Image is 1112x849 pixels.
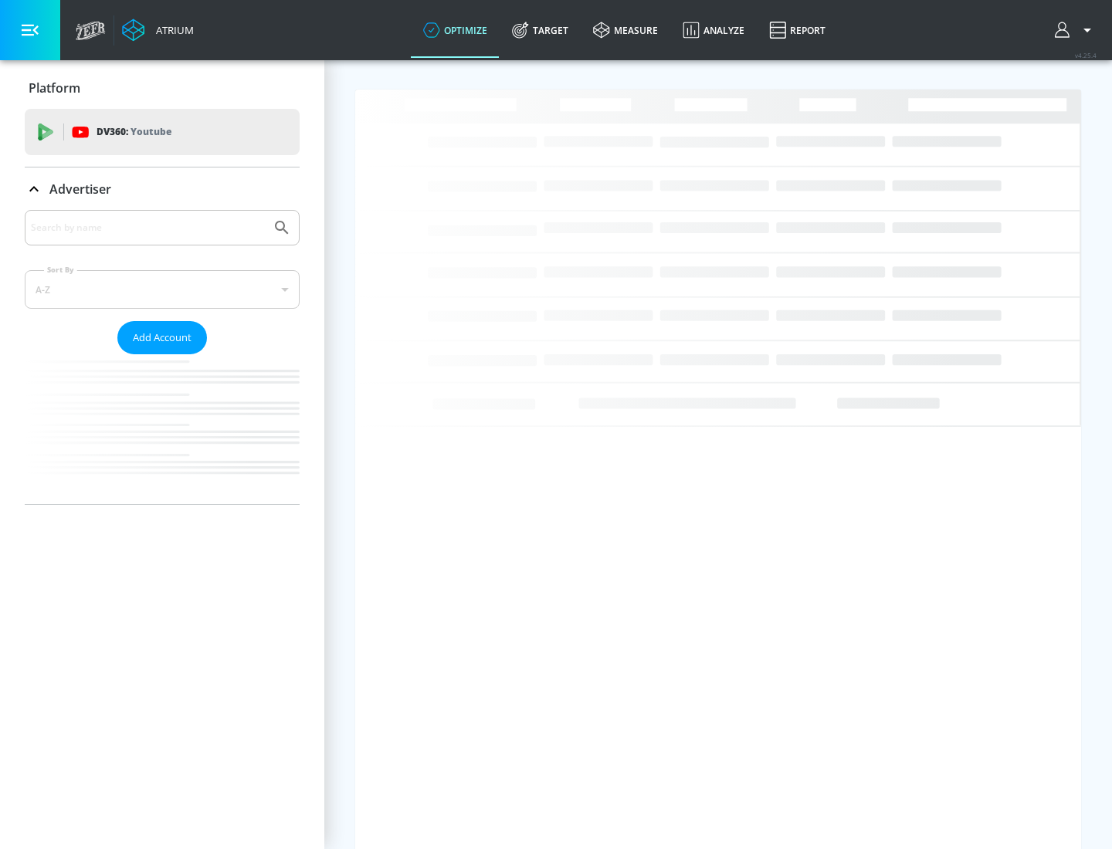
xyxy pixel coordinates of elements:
div: Platform [25,66,300,110]
div: A-Z [25,270,300,309]
label: Sort By [44,265,77,275]
a: Atrium [122,19,194,42]
nav: list of Advertiser [25,354,300,504]
div: Advertiser [25,210,300,504]
a: Target [500,2,581,58]
span: v 4.25.4 [1075,51,1097,59]
a: measure [581,2,670,58]
a: Analyze [670,2,757,58]
input: Search by name [31,218,265,238]
a: optimize [411,2,500,58]
p: Youtube [131,123,171,140]
p: Platform [29,79,80,96]
div: Atrium [150,23,194,37]
a: Report [757,2,838,58]
div: Advertiser [25,167,300,211]
span: Add Account [133,329,192,347]
p: Advertiser [49,181,111,198]
p: DV360: [97,123,171,140]
div: DV360: Youtube [25,109,300,155]
button: Add Account [117,321,207,354]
